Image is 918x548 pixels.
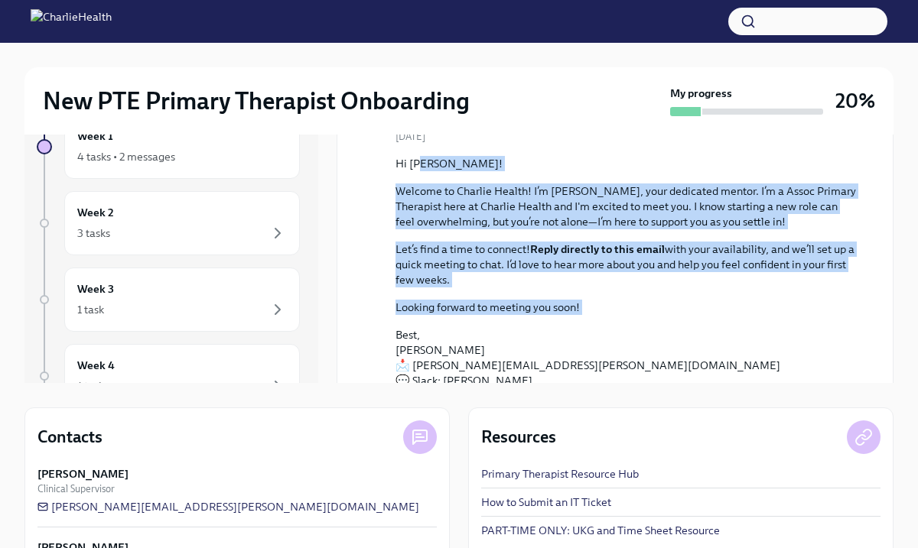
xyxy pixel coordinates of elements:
[43,86,470,116] h2: New PTE Primary Therapist Onboarding
[396,183,856,229] p: Welcome to Charlie Health! I’m [PERSON_NAME], your dedicated mentor. I’m a Assoc Primary Therapis...
[396,129,425,144] span: [DATE]
[77,225,110,241] div: 3 tasks
[77,149,175,164] div: 4 tasks • 2 messages
[37,191,300,255] a: Week 23 tasks
[77,378,104,394] div: 1 task
[37,499,419,514] a: [PERSON_NAME][EMAIL_ADDRESS][PERSON_NAME][DOMAIN_NAME]
[77,302,104,317] div: 1 task
[670,86,732,101] strong: My progress
[37,482,115,496] span: Clinical Supervisor
[530,242,665,256] strong: Reply directly to this email
[396,300,856,315] p: Looking forward to meeting you soon!
[37,268,300,332] a: Week 31 task
[396,242,856,287] p: Let’s find a time to connect! with your availability, and we’ll set up a quick meeting to chat. I...
[481,426,556,449] h4: Resources
[37,426,103,449] h4: Contacts
[481,494,611,510] a: How to Submit an IT Ticket
[37,344,300,408] a: Week 41 task
[481,523,720,538] a: PART-TIME ONLY: UKG and Time Sheet Resource
[396,156,856,171] p: Hi [PERSON_NAME]!
[31,9,112,34] img: CharlieHealth
[77,357,115,374] h6: Week 4
[37,466,129,482] strong: [PERSON_NAME]
[37,115,300,179] a: Week 14 tasks • 2 messages
[77,204,114,221] h6: Week 2
[396,327,856,388] p: Best, [PERSON_NAME] 📩 [PERSON_NAME][EMAIL_ADDRESS][PERSON_NAME][DOMAIN_NAME] 💬 Slack: [PERSON_NAME]
[77,128,113,144] h6: Week 1
[77,280,114,297] h6: Week 3
[835,87,875,115] h3: 20%
[481,466,639,482] a: Primary Therapist Resource Hub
